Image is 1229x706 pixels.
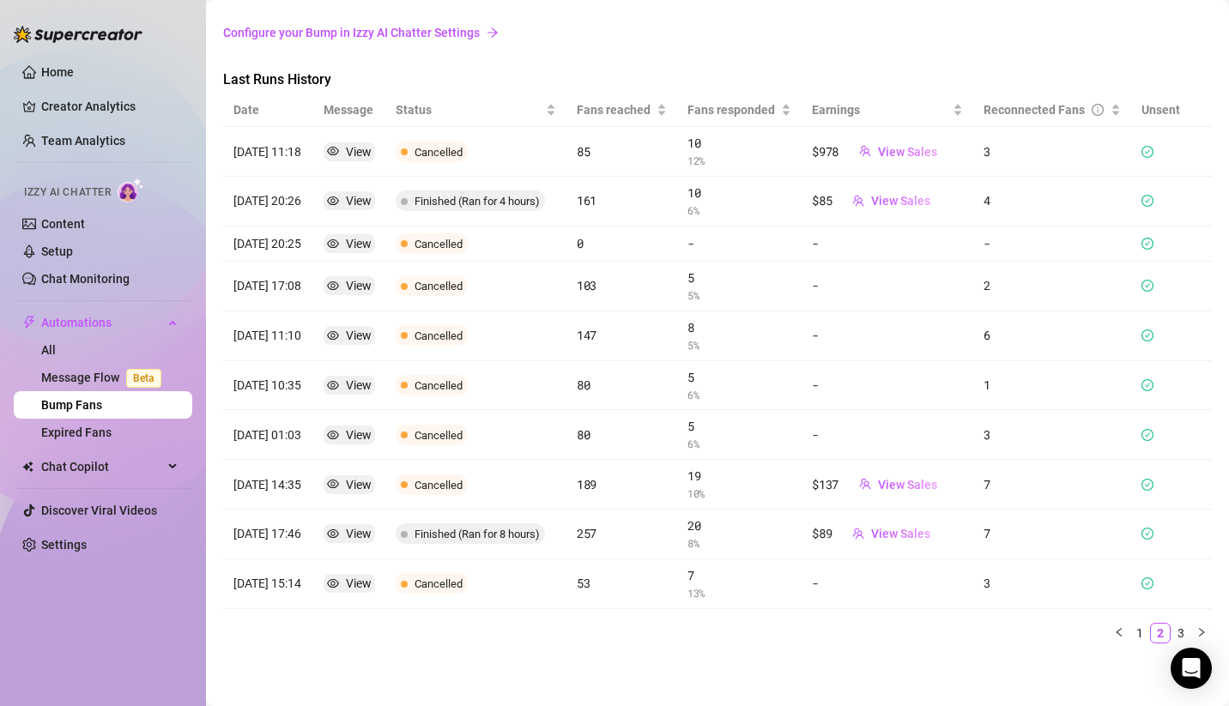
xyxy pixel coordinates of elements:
[415,528,540,540] span: Finished (Ran for 8 hours)
[346,191,372,210] div: View
[415,195,540,208] span: Finished (Ran for 4 hours)
[327,577,339,589] span: eye
[41,309,163,336] span: Automations
[126,369,161,388] span: Beta
[1130,624,1149,643] a: 1
[984,234,1121,253] article: -
[687,134,791,153] article: 10
[1191,623,1212,643] li: Next Page
[859,478,871,490] span: team
[577,574,667,593] article: 53
[984,100,1107,119] div: Reconnected Fans
[687,436,791,452] article: 6 %
[327,329,339,341] span: eye
[687,153,791,169] article: 12 %
[1131,94,1190,127] th: Unsent
[41,453,163,480] span: Chat Copilot
[1141,329,1153,341] span: check-circle
[327,478,339,490] span: eye
[41,538,87,552] a: Settings
[577,376,667,395] article: 80
[346,326,372,345] div: View
[577,425,667,444] article: 80
[346,524,372,543] div: View
[327,429,339,441] span: eye
[1151,624,1170,643] a: 2
[346,276,372,295] div: View
[687,318,791,337] article: 8
[839,187,944,214] button: View Sales
[118,178,144,202] img: AI Chatter
[984,524,1121,543] article: 7
[1141,479,1153,491] span: check-circle
[687,467,791,486] article: 19
[327,238,339,250] span: eye
[233,425,303,444] article: [DATE] 01:03
[41,244,73,258] a: Setup
[812,100,949,119] span: Earnings
[577,524,667,543] article: 257
[984,475,1121,494] article: 7
[577,191,667,210] article: 161
[687,387,791,403] article: 6 %
[41,134,125,148] a: Team Analytics
[687,100,778,119] span: Fans responded
[984,326,1121,345] article: 6
[1196,627,1207,637] span: right
[396,100,542,119] span: Status
[802,94,973,127] th: Earnings
[1150,623,1171,643] li: 2
[845,471,951,498] button: View Sales
[487,27,499,39] span: arrow-right
[41,504,157,517] a: Discover Viral Videos
[1129,623,1150,643] li: 1
[845,138,951,166] button: View Sales
[327,528,339,540] span: eye
[346,574,372,593] div: View
[812,234,819,253] article: -
[687,516,791,535] article: 20
[687,368,791,387] article: 5
[1171,648,1212,689] div: Open Intercom Messenger
[346,142,372,161] div: View
[878,478,937,492] span: View Sales
[223,23,1212,42] a: Configure your Bump in Izzy AI Chatter Settings
[415,329,463,342] span: Cancelled
[687,337,791,353] article: 5 %
[687,287,791,304] article: 5 %
[346,376,372,395] div: View
[327,145,339,157] span: eye
[233,475,303,494] article: [DATE] 14:35
[41,398,102,412] a: Bump Fans
[687,184,791,202] article: 10
[223,94,313,127] th: Date
[327,280,339,292] span: eye
[984,425,1121,444] article: 3
[984,276,1121,295] article: 2
[687,535,791,552] article: 8 %
[41,272,130,286] a: Chat Monitoring
[812,524,832,543] article: $89
[812,142,839,161] article: $978
[223,69,512,90] span: Last Runs History
[415,479,463,492] span: Cancelled
[984,574,1121,593] article: 3
[346,234,372,253] div: View
[577,326,667,345] article: 147
[41,343,56,357] a: All
[687,417,791,436] article: 5
[839,520,944,547] button: View Sales
[14,26,142,43] img: logo-BBDzfeDw.svg
[1114,627,1124,637] span: left
[1141,429,1153,441] span: check-circle
[577,234,667,253] article: 0
[687,202,791,219] article: 6 %
[687,234,791,253] article: -
[984,376,1121,395] article: 1
[812,376,819,395] article: -
[812,425,819,444] article: -
[984,191,1121,210] article: 4
[233,574,303,593] article: [DATE] 15:14
[677,94,802,127] th: Fans responded
[385,94,566,127] th: Status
